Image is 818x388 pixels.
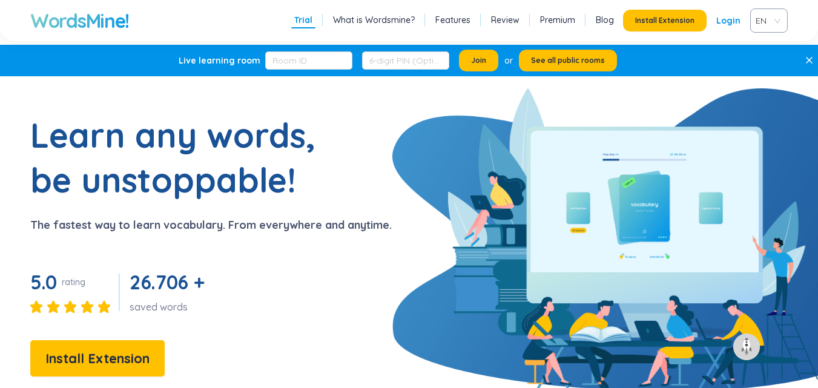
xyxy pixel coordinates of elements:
[62,276,85,288] div: rating
[435,14,470,26] a: Features
[623,10,707,31] button: Install Extension
[459,50,498,71] button: Join
[30,340,165,376] button: Install Extension
[737,337,756,357] img: to top
[30,8,129,33] a: WordsMine!
[504,54,513,67] div: or
[540,14,575,26] a: Premium
[130,300,209,314] div: saved words
[30,270,57,294] span: 5.0
[294,14,312,26] a: Trial
[130,270,204,294] span: 26.706 +
[265,51,352,70] input: Room ID
[362,51,449,70] input: 6-digit PIN (Optional)
[30,217,392,234] p: The fastest way to learn vocabulary. From everywhere and anytime.
[531,56,605,65] span: See all public rooms
[756,12,777,30] span: VIE
[45,348,150,369] span: Install Extension
[596,14,614,26] a: Blog
[716,10,740,31] a: Login
[635,16,694,25] span: Install Extension
[491,14,519,26] a: Review
[519,50,617,71] button: See all public rooms
[471,56,486,65] span: Join
[179,54,260,67] div: Live learning room
[30,353,165,366] a: Install Extension
[30,113,333,202] h1: Learn any words, be unstoppable!
[333,14,415,26] a: What is Wordsmine?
